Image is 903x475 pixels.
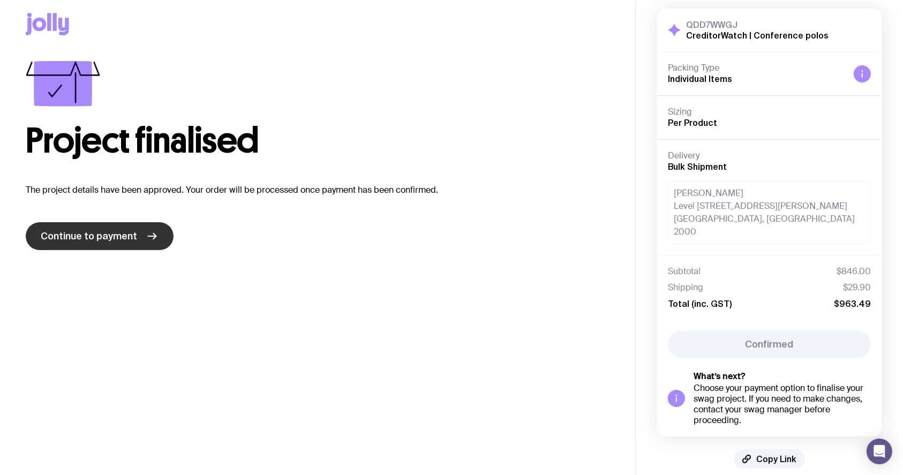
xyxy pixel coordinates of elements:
span: Per Product [668,118,717,127]
h3: QDD7WWGJ [686,19,829,30]
div: [PERSON_NAME] Level [STREET_ADDRESS][PERSON_NAME] [GEOGRAPHIC_DATA], [GEOGRAPHIC_DATA] 2000 [668,181,871,244]
span: $846.00 [837,266,871,277]
h5: What’s next? [694,371,871,382]
span: Continue to payment [41,230,137,243]
div: Open Intercom Messenger [867,439,892,464]
span: Individual Items [668,74,732,84]
span: Bulk Shipment [668,162,727,171]
a: Continue to payment [26,222,174,250]
p: The project details have been approved. Your order will be processed once payment has been confir... [26,184,609,197]
span: Shipping [668,282,703,293]
button: Copy Link [734,449,805,469]
h4: Sizing [668,107,871,117]
button: Confirmed [668,330,871,358]
span: $963.49 [834,298,871,309]
h4: Delivery [668,150,871,161]
span: $29.90 [843,282,871,293]
h2: CreditorWatch | Conference polos [686,30,829,41]
div: Choose your payment option to finalise your swag project. If you need to make changes, contact yo... [694,383,871,426]
span: Subtotal [668,266,701,277]
h4: Packing Type [668,63,845,73]
span: Total (inc. GST) [668,298,732,309]
h1: Project finalised [26,124,609,158]
span: Copy Link [756,454,796,464]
